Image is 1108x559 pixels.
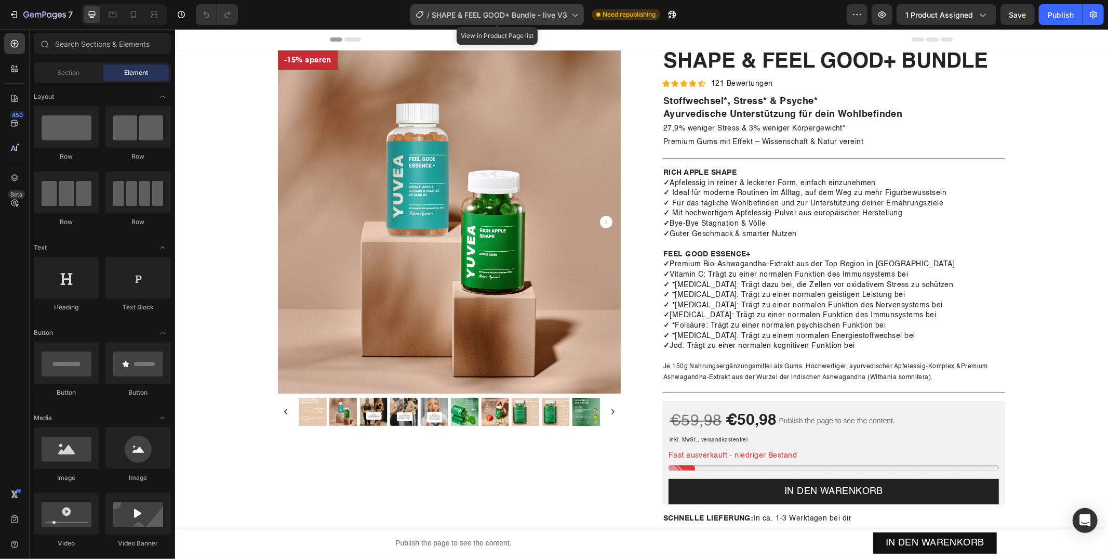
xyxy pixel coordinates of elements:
[488,272,768,280] span: [MEDICAL_DATA]: Trägt zu einer normalen Funktion des Nervensystems bei
[603,10,656,19] span: Need republishing
[698,503,822,525] button: IN DEN WARENKORB
[34,303,99,312] div: Heading
[488,231,495,239] strong: ✓
[488,485,829,495] p: In ca. 1-3 Werktagen bei dir
[68,8,73,21] p: 7
[105,539,171,548] div: Video Banner
[487,21,830,44] h2: SHAPE & FEEL GOOD+ Bundle
[609,456,708,469] div: IN DEN WARENKORB
[488,171,495,178] strong: ✓
[488,242,733,249] span: Vitamin C: Trägt zu einer normalen Funktion des Immunsystems bei
[432,9,567,20] span: SHAPE & FEEL GOOD+ Bundle - live V3
[105,388,171,397] div: Button
[34,33,171,54] input: Search Sections & Elements
[488,486,579,493] strong: SCHNELLE LIEFERUNG:
[34,92,54,101] span: Layout
[493,450,824,475] button: IN DEN WARENKORB
[124,68,148,77] span: Element
[34,388,99,397] div: Button
[105,217,171,227] div: Row
[58,68,80,77] span: Section
[488,96,671,103] span: 27,9% weniger Stress & 3% weniger Körpergewicht*
[8,190,25,199] div: Beta
[905,9,973,20] span: 1 product assigned
[1000,4,1035,25] button: Save
[105,473,171,483] div: Image
[488,282,762,290] span: [MEDICAL_DATA]: Trägt zu einer normalen Funktion des Immunsystems bei
[432,376,444,389] button: Carousel Next Arrow
[425,187,437,199] button: Carousel Next Arrow
[488,179,829,190] p: Mit hochwertigem Apfelessig-Pulver aus europäischer Herstellung
[1039,4,1083,25] button: Publish
[105,152,171,161] div: Row
[488,201,622,209] span: Guter Geschmack & smarter Nutzen
[34,152,99,161] div: Row
[488,160,495,167] strong: ✓
[488,201,495,209] strong: ✓
[154,239,171,256] span: Toggle open
[488,150,495,158] strong: ✓
[488,303,740,310] span: [MEDICAL_DATA]: Trägt zu einem normalen Energiestoffwechsel bei
[427,9,430,20] span: /
[34,217,99,227] div: Row
[536,51,598,58] span: 121 Bewertungen
[175,29,1108,559] iframe: Design area
[495,231,780,239] span: Premium Bio-Ashwagandha-Extrakt aus der Top Region in [GEOGRAPHIC_DATA]
[34,473,99,483] div: Image
[573,496,744,524] img: gempages_468281447715701750-6fe39219-21a2-48ee-b6d8-52acda464a37.png
[488,150,701,158] span: Apfelessig in reiner & leckerer Form, einfach einzunehmen
[34,243,47,252] span: Text
[711,508,809,521] div: IN DEN WARENKORB
[493,422,622,432] p: Fast ausverkauft - niedriger Bestand
[488,252,779,259] span: [MEDICAL_DATA]: Trägt dazu bei, die Zellen vor oxidativem Stress zu schützen
[488,262,730,269] span: [MEDICAL_DATA]: Trägt zu einer normalen geistigen Leistung bei
[1009,10,1026,19] span: Save
[488,140,562,147] strong: RICH APPLE SHAPE
[488,313,495,320] strong: ✓
[493,380,548,404] div: €59,98
[488,191,591,198] span: Bye-Bye Stagnation & Völle
[488,170,829,180] p: Für das tägliche Wohlbefinden und zur Unterstützung deiner Ernährungsziele
[154,324,171,341] span: Toggle open
[105,303,171,312] div: Text Block
[488,222,576,229] strong: FEEL GOOD ESSENCE+
[103,21,163,41] pre: -15% sparen
[154,410,171,426] span: Toggle open
[488,191,495,198] strong: ✓
[104,376,117,389] button: Carousel Back Arrow
[550,382,603,401] div: €50,98
[4,4,77,25] button: 7
[196,4,238,25] div: Undo/Redo
[1073,508,1098,533] div: Open Intercom Messenger
[488,282,495,290] strong: ✓
[34,413,52,423] span: Media
[488,68,643,77] strong: Stoffwechsel*, Stress* & Psyche*
[34,328,53,337] span: Button
[34,539,99,548] div: Video
[1048,9,1074,20] div: Publish
[488,313,680,320] span: Jod: Trägt zu einer normalen kognitiven Funktion bei
[154,88,171,105] span: Toggle open
[897,4,996,25] button: 1 product assigned
[488,139,829,170] p: Ideal für moderne Routinen im Alltag, auf dem Weg zu mehr Figurbewusstsein
[488,180,495,188] strong: ✓
[488,334,813,352] span: Premium Ashwagandha-Extrakt aus der Wurzel der indischen Ashwagandha (Withania somnifera).
[10,111,25,119] div: 450
[488,242,495,249] strong: ✓
[488,334,786,341] span: Je 150g Nahrungsergänzungsmittel als Gums. Hochwertiger, ayurvedischer Apfelessig-Komplex &
[488,81,728,90] strong: Ayurvedische Unterstützung für dein Wohlbefinden
[488,109,688,116] span: Premium Gums mit Effekt – Wissenschaft & Natur vereint
[604,386,720,397] p: Publish the page to see the content.
[488,293,711,300] span: Folsäure: Trägt zu einer normalen psychischen Funktion bei
[495,408,573,413] span: inkl. MwSt., versandkostenfrei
